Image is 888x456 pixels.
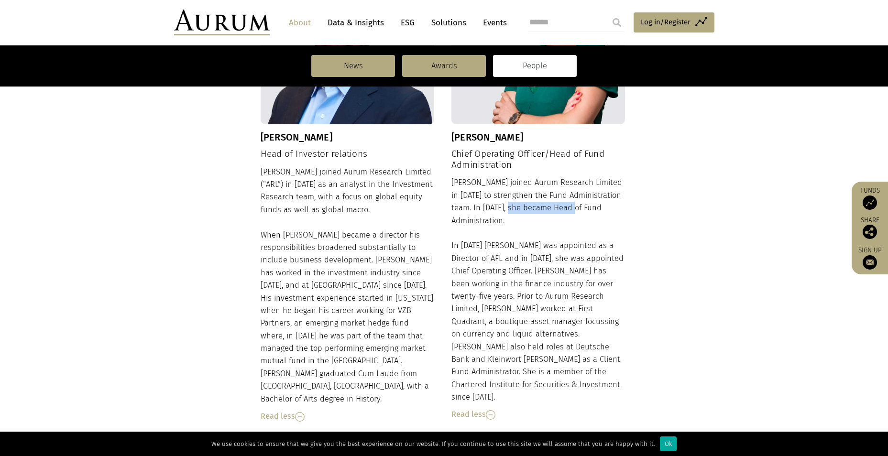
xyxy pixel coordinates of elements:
[295,412,305,422] img: Read Less
[634,12,714,33] a: Log in/Register
[451,131,625,143] h3: [PERSON_NAME]
[856,246,883,270] a: Sign up
[641,16,691,28] span: Log in/Register
[402,55,486,77] a: Awards
[863,255,877,270] img: Sign up to our newsletter
[856,217,883,239] div: Share
[451,149,625,171] h4: Chief Operating Officer/Head of Fund Administration
[451,408,625,421] div: Read less
[261,149,435,160] h4: Head of Investor relations
[478,14,507,32] a: Events
[607,13,626,32] input: Submit
[261,131,435,143] h3: [PERSON_NAME]
[451,176,625,421] div: [PERSON_NAME] joined Aurum Research Limited in [DATE] to strengthen the Fund Administration team....
[261,410,435,423] div: Read less
[174,10,270,35] img: Aurum
[396,14,419,32] a: ESG
[660,436,677,451] div: Ok
[261,166,435,423] div: [PERSON_NAME] joined Aurum Research Limited (“ARL”) in [DATE] as an analyst in the Investment Res...
[311,55,395,77] a: News
[284,14,316,32] a: About
[486,410,495,420] img: Read Less
[863,195,877,210] img: Access Funds
[323,14,389,32] a: Data & Insights
[856,186,883,210] a: Funds
[863,225,877,239] img: Share this post
[427,14,471,32] a: Solutions
[493,55,577,77] a: People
